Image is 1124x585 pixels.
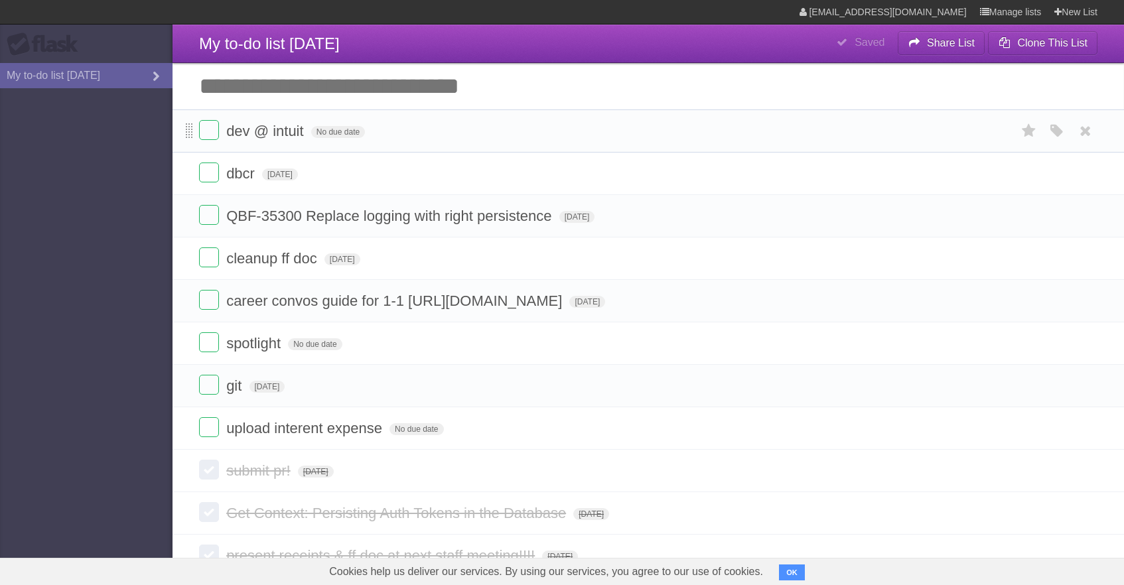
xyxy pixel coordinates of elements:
label: Done [199,290,219,310]
span: My to-do list [DATE] [199,34,340,52]
span: Cookies help us deliver our services. By using our services, you agree to our use of cookies. [316,558,776,585]
button: Share List [898,31,985,55]
b: Share List [927,37,975,48]
span: [DATE] [324,253,360,265]
div: Flask [7,32,86,56]
label: Done [199,120,219,140]
b: Clone This List [1017,37,1088,48]
label: Star task [1017,120,1042,142]
span: upload interent expense [226,420,386,436]
span: dev @ intuit [226,123,307,139]
label: Done [199,162,219,182]
label: Done [199,247,219,267]
span: [DATE] [559,211,595,223]
label: Done [199,205,219,225]
label: Done [199,502,219,522]
span: cleanup ff doc [226,250,320,267]
span: git [226,377,245,394]
span: QBF-35300 Replace logging with right persistence [226,208,555,224]
span: No due date [288,338,342,350]
span: No due date [311,126,365,138]
span: [DATE] [573,508,609,520]
button: OK [779,564,805,580]
b: Saved [855,36,884,48]
span: [DATE] [249,381,285,393]
label: Done [199,545,219,564]
span: [DATE] [569,296,605,308]
span: submit pr! [226,462,294,479]
span: spotlight [226,335,284,352]
span: [DATE] [262,168,298,180]
span: career convos guide for 1-1 [URL][DOMAIN_NAME] [226,292,565,309]
label: Done [199,332,219,352]
span: Get Context: Persisting Auth Tokens in the Database [226,505,569,521]
span: No due date [389,423,443,435]
span: present receipts & ff doc at next staff meeting!!!! [226,547,538,564]
label: Done [199,460,219,480]
span: dbcr [226,165,258,182]
span: [DATE] [542,551,578,562]
button: Clone This List [988,31,1097,55]
label: Done [199,417,219,437]
label: Done [199,375,219,395]
span: [DATE] [298,466,334,478]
